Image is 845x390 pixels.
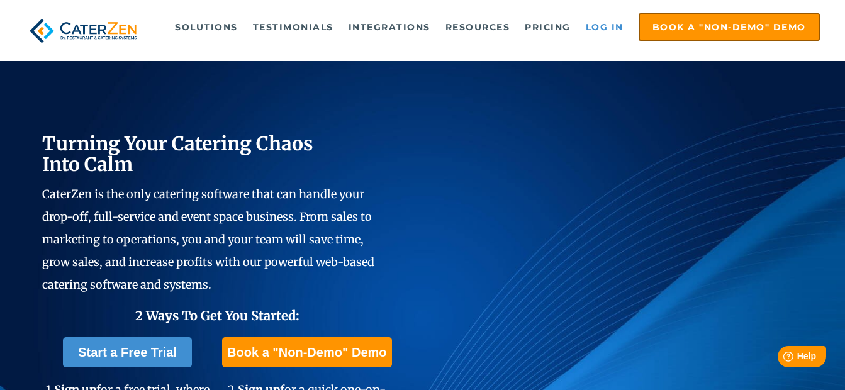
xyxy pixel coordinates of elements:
[25,13,140,48] img: caterzen
[222,337,391,367] a: Book a "Non-Demo" Demo
[135,308,299,323] span: 2 Ways To Get You Started:
[439,14,517,40] a: Resources
[169,14,244,40] a: Solutions
[161,13,820,41] div: Navigation Menu
[342,14,437,40] a: Integrations
[733,341,831,376] iframe: Help widget launcher
[518,14,577,40] a: Pricing
[42,131,313,176] span: Turning Your Catering Chaos Into Calm
[63,337,192,367] a: Start a Free Trial
[247,14,340,40] a: Testimonials
[42,187,374,292] span: CaterZen is the only catering software that can handle your drop-off, full-service and event spac...
[639,13,820,41] a: Book a "Non-Demo" Demo
[579,14,630,40] a: Log in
